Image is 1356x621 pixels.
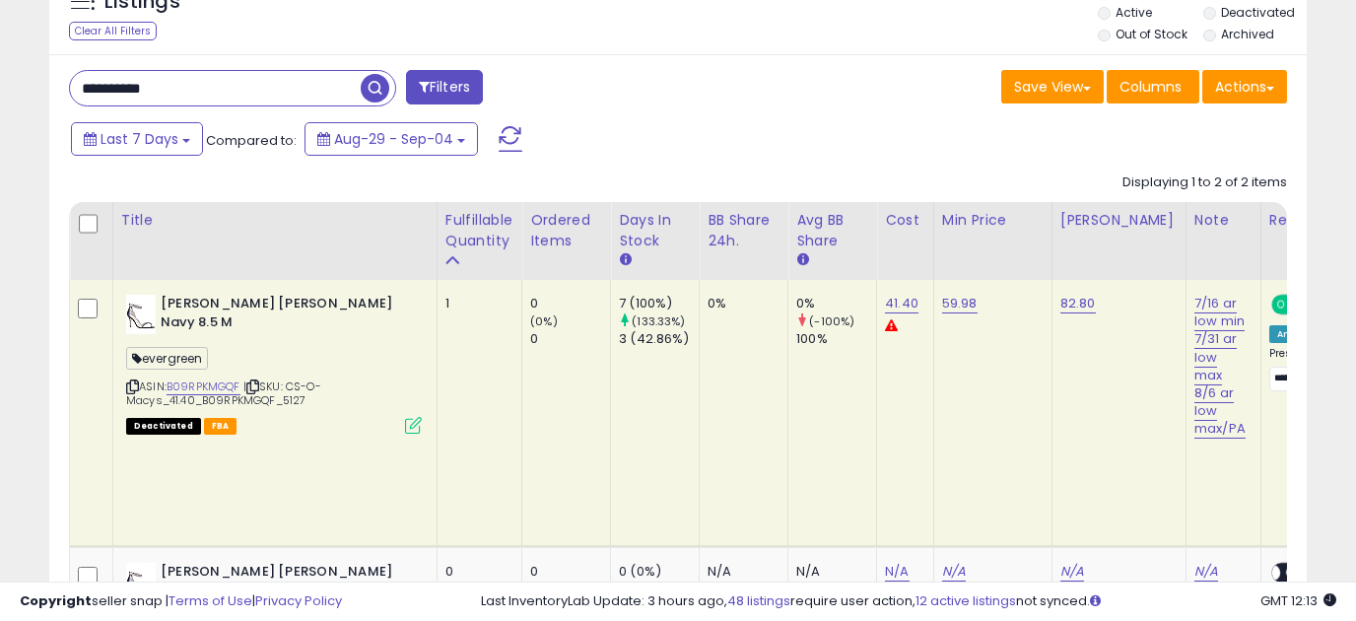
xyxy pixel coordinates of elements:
button: Actions [1202,70,1287,103]
div: seller snap | | [20,592,342,611]
label: Out of Stock [1116,26,1187,42]
span: | SKU: CS-O-Macys_41.40_B09RPKMGQF_5127 [126,379,321,408]
a: 12 active listings [915,591,1016,610]
div: Days In Stock [619,210,691,251]
div: 0 [530,330,610,348]
strong: Copyright [20,591,92,610]
a: 59.98 [942,294,978,313]
div: Fulfillable Quantity [445,210,513,251]
div: Displaying 1 to 2 of 2 items [1122,173,1287,192]
a: Terms of Use [169,591,252,610]
div: Last InventoryLab Update: 3 hours ago, require user action, not synced. [481,592,1336,611]
label: Deactivated [1221,4,1295,21]
button: Aug-29 - Sep-04 [305,122,478,156]
a: N/A [885,562,909,582]
div: Preset: [1269,347,1346,390]
div: Title [121,210,429,231]
a: N/A [1060,562,1084,582]
div: Clear All Filters [69,22,157,40]
button: Last 7 Days [71,122,203,156]
div: Note [1194,210,1253,231]
small: Avg BB Share. [796,251,808,269]
span: 2025-09-12 12:13 GMT [1260,591,1336,610]
div: 0 [530,295,610,312]
a: 7/16 ar low min 7/31 ar low max 8/6 ar low max/PA [1194,294,1246,439]
a: 48 listings [727,591,790,610]
span: Columns [1119,77,1182,97]
div: 7 (100%) [619,295,699,312]
div: Min Price [942,210,1044,231]
a: 41.40 [885,294,918,313]
label: Active [1116,4,1152,21]
div: ASIN: [126,295,422,432]
a: 82.80 [1060,294,1096,313]
div: 1 [445,295,507,312]
b: [PERSON_NAME] [PERSON_NAME] Navy 8.5 M [161,295,400,336]
button: Columns [1107,70,1199,103]
a: B09RPKMGQF [167,379,240,395]
span: evergreen [126,347,209,370]
span: ON [1273,297,1298,313]
div: 0% [796,295,876,312]
a: Privacy Policy [255,591,342,610]
small: Days In Stock. [619,251,631,269]
label: Archived [1221,26,1274,42]
div: 0% [708,295,773,312]
div: Cost [885,210,925,231]
span: Aug-29 - Sep-04 [334,129,453,149]
span: Compared to: [206,131,297,150]
small: (0%) [530,313,558,329]
div: Amazon AI * [1269,325,1346,343]
div: Ordered Items [530,210,602,251]
button: Save View [1001,70,1104,103]
span: Last 7 Days [101,129,178,149]
div: [PERSON_NAME] [1060,210,1178,231]
div: BB Share 24h. [708,210,780,251]
small: (-100%) [809,313,854,329]
a: N/A [942,562,966,582]
span: All listings that are unavailable for purchase on Amazon for any reason other than out-of-stock [126,418,201,435]
button: Filters [406,70,483,104]
div: 3 (42.86%) [619,330,699,348]
img: 41plIYck5nL._SL40_.jpg [126,295,156,334]
div: Avg BB Share [796,210,868,251]
span: FBA [204,418,237,435]
div: 100% [796,330,876,348]
div: Repricing [1269,210,1353,231]
a: N/A [1194,562,1218,582]
small: (133.33%) [632,313,685,329]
